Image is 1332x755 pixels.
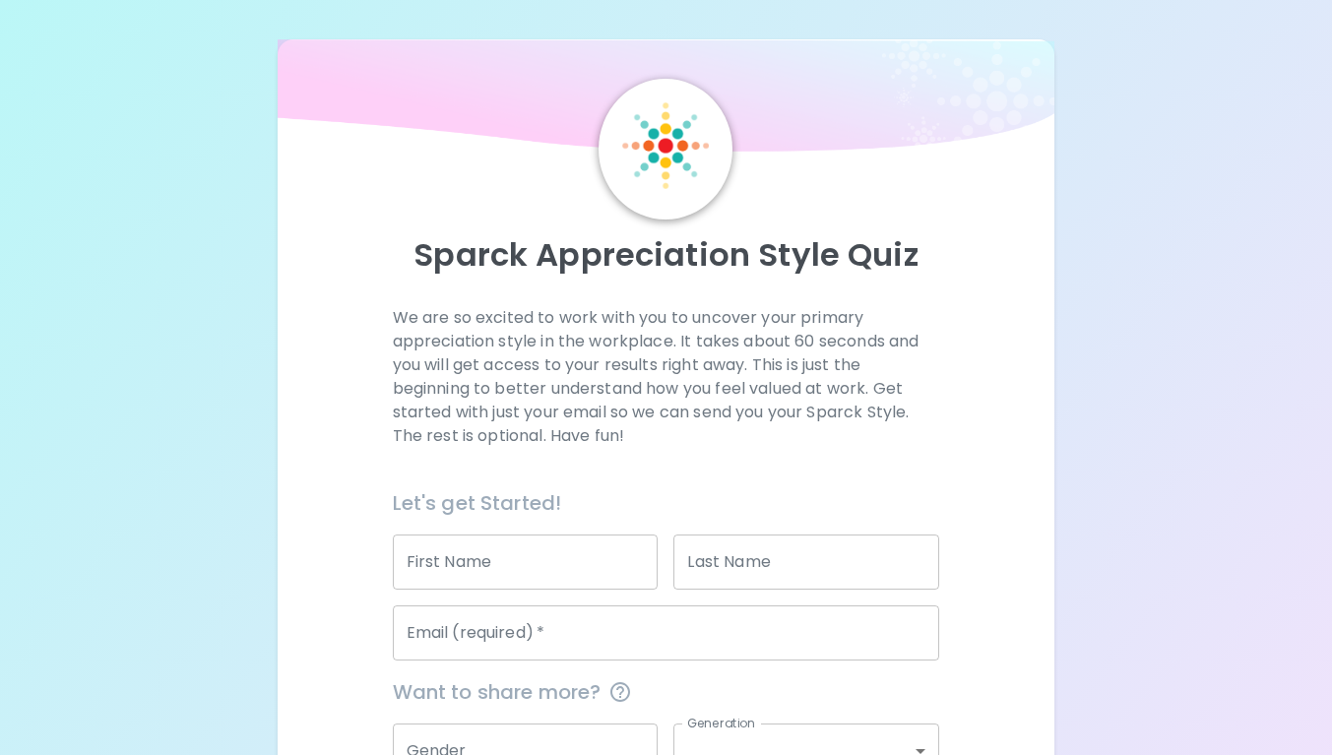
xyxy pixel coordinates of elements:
[608,680,632,704] svg: This information is completely confidential and only used for aggregated appreciation studies at ...
[393,487,940,519] h6: Let's get Started!
[278,39,1054,161] img: wave
[622,102,709,189] img: Sparck Logo
[393,676,940,708] span: Want to share more?
[393,306,940,448] p: We are so excited to work with you to uncover your primary appreciation style in the workplace. I...
[301,235,1031,275] p: Sparck Appreciation Style Quiz
[687,715,755,731] label: Generation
